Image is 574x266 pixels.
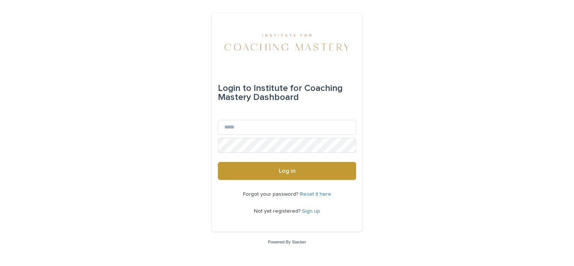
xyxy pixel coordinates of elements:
a: Powered By Stacker [268,240,306,244]
img: 4Rda4GhBQVGiJB9KOzQx [225,31,349,54]
span: Not yet registered? [254,209,302,214]
button: Log in [218,162,356,180]
span: Forgot your password? [243,192,300,197]
div: Institute for Coaching Mastery Dashboard [218,78,356,108]
a: Reset it here [300,192,331,197]
span: Login to [218,84,251,93]
span: Log in [279,168,296,174]
a: Sign up [302,209,320,214]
